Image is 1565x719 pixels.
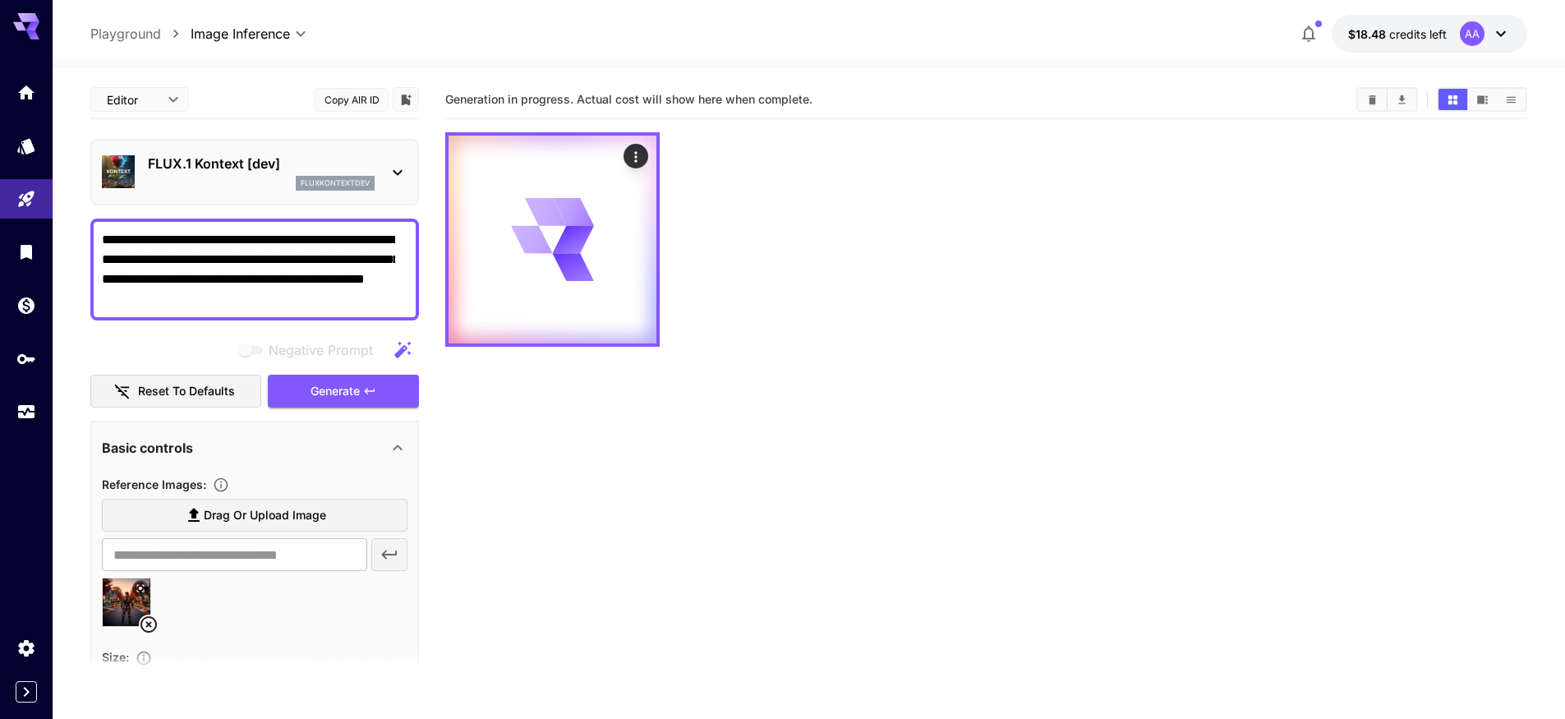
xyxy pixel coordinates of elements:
p: Basic controls [102,438,193,458]
button: Generate [268,375,419,408]
label: Drag or upload image [102,499,407,532]
button: Expand sidebar [16,681,37,703]
button: Download All [1388,89,1416,110]
div: API Keys [16,348,36,369]
p: fluxkontextdev [301,177,370,189]
span: Generate [311,381,360,402]
span: Negative Prompt [269,340,373,360]
div: $18.48323 [1348,25,1447,43]
button: Show media in video view [1468,89,1497,110]
p: FLUX.1 Kontext [dev] [148,154,375,173]
div: Playground [16,189,36,210]
div: Library [16,242,36,262]
button: Copy AIR ID [315,88,389,112]
div: Settings [16,638,36,658]
div: Usage [16,402,36,422]
button: Reset to defaults [90,375,261,408]
button: Clear All [1358,89,1387,110]
span: Generation in progress. Actual cost will show here when complete. [445,92,812,106]
div: Clear AllDownload All [1356,87,1418,112]
span: Drag or upload image [204,505,326,526]
div: Wallet [16,295,36,316]
div: Actions [624,144,648,168]
button: Upload a reference image to guide the result. This is needed for Image-to-Image or Inpainting. Su... [206,477,236,493]
span: $18.48 [1348,27,1389,41]
div: Models [16,136,36,156]
div: Basic controls [102,428,407,468]
div: AA [1460,21,1484,46]
button: Add to library [398,90,413,109]
div: Home [16,82,36,103]
span: Reference Images : [102,477,206,491]
button: Show media in list view [1497,89,1526,110]
nav: breadcrumb [90,24,191,44]
div: Show media in grid viewShow media in video viewShow media in list view [1437,87,1527,112]
div: FLUX.1 Kontext [dev]fluxkontextdev [102,147,407,197]
a: Playground [90,24,161,44]
button: Show media in grid view [1438,89,1467,110]
span: Negative prompts are not compatible with the selected model. [236,339,386,360]
span: Image Inference [191,24,290,44]
span: credits left [1389,27,1447,41]
button: $18.48323AA [1332,15,1527,53]
span: Editor [107,91,158,108]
